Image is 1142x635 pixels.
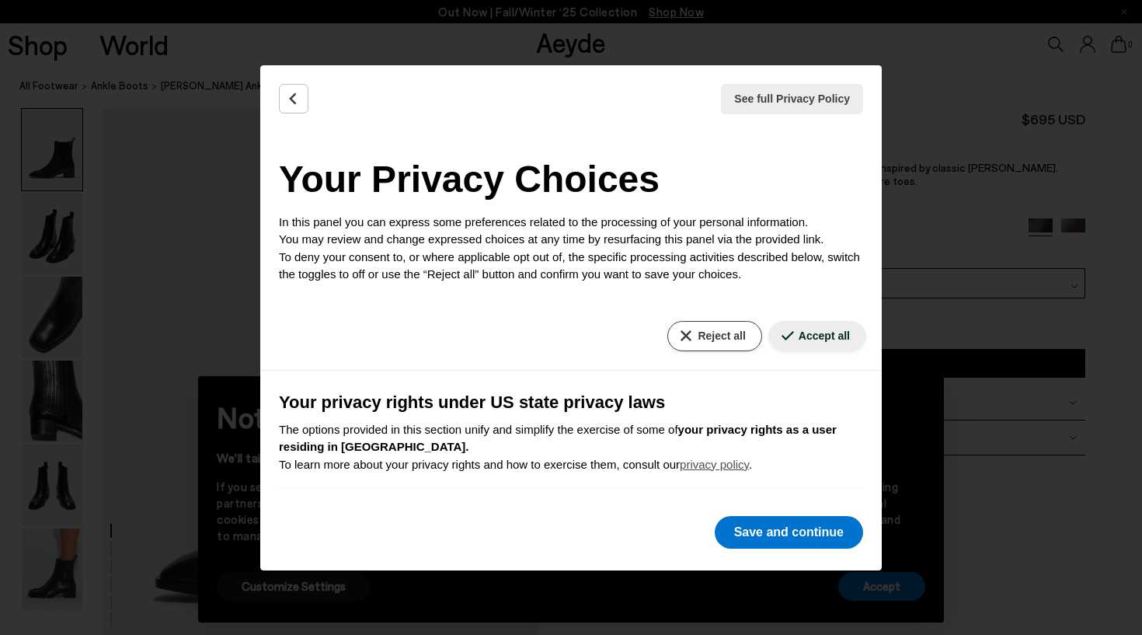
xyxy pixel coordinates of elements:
button: Reject all [667,321,761,351]
span: See full Privacy Policy [734,91,850,107]
h3: Your privacy rights under US state privacy laws [279,389,863,415]
b: your privacy rights as a user residing in [GEOGRAPHIC_DATA]. [279,423,837,454]
button: Back [279,84,308,113]
button: See full Privacy Policy [721,84,863,114]
button: Accept all [768,321,866,351]
p: In this panel you can express some preferences related to the processing of your personal informa... [279,214,863,284]
h2: Your Privacy Choices [279,152,863,208]
button: Save and continue [715,516,863,549]
a: privacy policy [680,458,749,471]
p: The options provided in this section unify and simplify the exercise of some of To learn more abo... [279,421,863,474]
